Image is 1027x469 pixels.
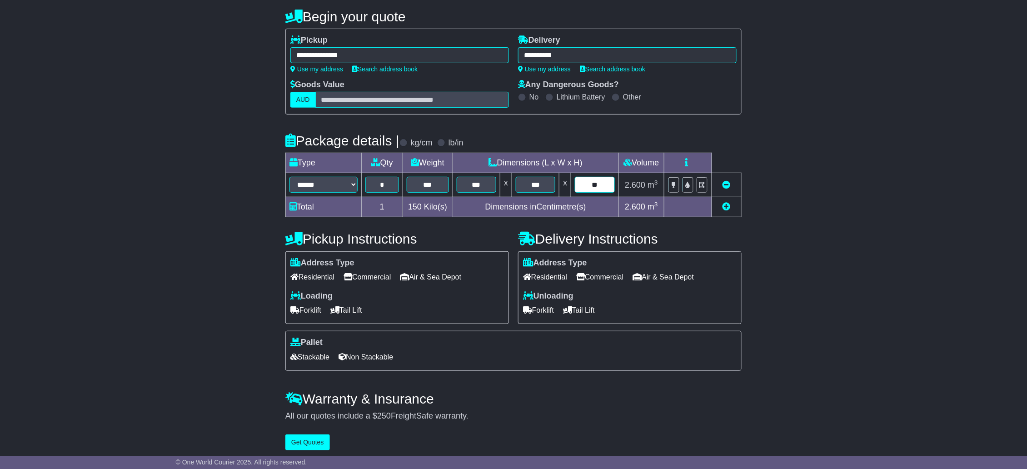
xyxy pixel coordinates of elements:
[285,434,330,450] button: Get Quotes
[290,270,334,284] span: Residential
[723,202,731,211] a: Add new item
[290,35,328,45] label: Pickup
[453,197,618,217] td: Dimensions in Centimetre(s)
[518,231,742,246] h4: Delivery Instructions
[408,202,422,211] span: 150
[523,258,587,268] label: Address Type
[449,138,464,148] label: lb/in
[518,65,571,73] a: Use my address
[580,65,645,73] a: Search address book
[403,197,453,217] td: Kilo(s)
[330,303,362,317] span: Tail Lift
[290,303,321,317] span: Forklift
[290,258,354,268] label: Address Type
[500,173,512,197] td: x
[286,197,362,217] td: Total
[523,270,567,284] span: Residential
[290,80,344,90] label: Goods Value
[285,411,742,421] div: All our quotes include a $ FreightSafe warranty.
[576,270,623,284] span: Commercial
[618,153,664,173] td: Volume
[648,202,658,211] span: m
[518,35,560,45] label: Delivery
[563,303,595,317] span: Tail Lift
[400,270,462,284] span: Air & Sea Depot
[648,180,658,190] span: m
[654,179,658,186] sup: 3
[723,180,731,190] a: Remove this item
[362,197,403,217] td: 1
[557,93,605,101] label: Lithium Battery
[362,153,403,173] td: Qty
[403,153,453,173] td: Weight
[290,291,333,301] label: Loading
[523,291,573,301] label: Unloading
[529,93,538,101] label: No
[286,153,362,173] td: Type
[518,80,619,90] label: Any Dangerous Goods?
[290,92,316,108] label: AUD
[625,202,645,211] span: 2.600
[339,350,393,364] span: Non Stackable
[377,411,391,420] span: 250
[633,270,694,284] span: Air & Sea Depot
[285,391,742,406] h4: Warranty & Insurance
[285,133,399,148] h4: Package details |
[623,93,641,101] label: Other
[654,201,658,208] sup: 3
[352,65,418,73] a: Search address book
[290,350,329,364] span: Stackable
[625,180,645,190] span: 2.600
[411,138,433,148] label: kg/cm
[290,338,323,348] label: Pallet
[453,153,618,173] td: Dimensions (L x W x H)
[344,270,391,284] span: Commercial
[285,9,742,24] h4: Begin your quote
[559,173,571,197] td: x
[285,231,509,246] h4: Pickup Instructions
[290,65,343,73] a: Use my address
[176,459,307,466] span: © One World Courier 2025. All rights reserved.
[523,303,554,317] span: Forklift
